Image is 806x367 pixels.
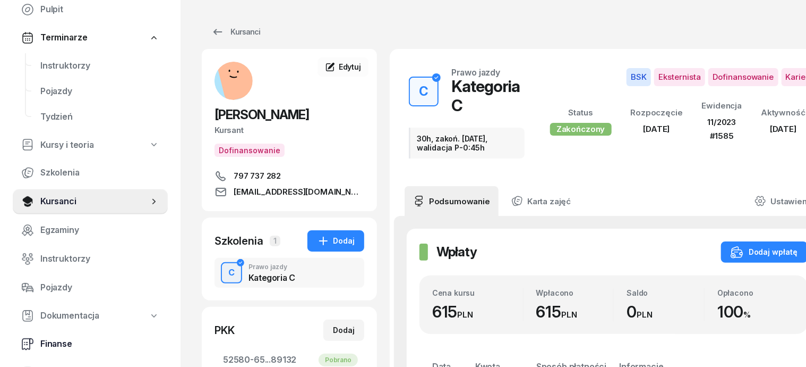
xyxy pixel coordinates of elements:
[13,218,168,243] a: Egzaminy
[40,31,87,45] span: Terminarze
[270,236,280,246] span: 1
[13,246,168,272] a: Instruktorzy
[13,189,168,214] a: Kursanci
[644,124,670,134] span: [DATE]
[405,186,499,216] a: Podsumowanie
[202,21,270,43] a: Kursanci
[409,128,525,159] div: 30h, zakoń. [DATE], walidacja P-0:45h
[654,68,705,86] span: Eksternista
[631,106,683,120] div: Rozpoczęcie
[211,26,260,38] div: Kursanci
[627,68,651,86] span: BSK
[627,302,704,322] div: 0
[317,235,355,247] div: Dodaj
[234,186,364,198] span: [EMAIL_ADDRESS][DOMAIN_NAME]
[451,77,525,115] div: Kategoria C
[40,252,159,266] span: Instruktorzy
[708,117,736,141] span: 11/2023 #1585
[432,302,523,322] div: 615
[627,288,704,297] div: Saldo
[40,3,159,16] span: Pulpit
[215,258,364,288] button: CPrawo jazdyKategoria C
[248,273,295,282] div: Kategoria C
[32,79,168,104] a: Pojazdy
[503,186,579,216] a: Karta zajęć
[40,195,149,208] span: Kursanci
[248,264,295,270] div: Prawo jazdy
[451,68,500,77] div: Prawo jazdy
[744,310,751,320] small: %
[40,138,94,152] span: Kursy i teoria
[40,59,159,73] span: Instruktorzy
[561,310,577,320] small: PLN
[717,302,795,322] div: 100
[40,166,159,180] span: Szkolenia
[318,57,368,77] a: Edytuj
[536,302,614,322] div: 615
[339,62,361,71] span: Edytuj
[215,186,364,198] a: [EMAIL_ADDRESS][DOMAIN_NAME]
[550,123,611,136] div: Zakończony
[708,68,778,86] span: Dofinansowanie
[32,53,168,79] a: Instruktorzy
[717,288,795,297] div: Opłacono
[319,354,358,366] div: Pobrano
[13,304,168,328] a: Dokumentacja
[536,288,614,297] div: Wpłacono
[13,275,168,301] a: Pojazdy
[550,106,611,120] div: Status
[223,353,356,367] span: 52580-65...89132
[637,310,653,320] small: PLN
[224,264,239,282] div: C
[307,230,364,252] button: Dodaj
[409,77,439,106] button: C
[13,160,168,186] a: Szkolenia
[323,320,364,341] button: Dodaj
[32,104,168,130] a: Tydzień
[221,262,242,283] button: C
[40,85,159,98] span: Pojazdy
[215,107,309,122] span: [PERSON_NAME]
[40,309,99,323] span: Dokumentacja
[702,99,742,113] div: Ewidencja
[731,246,798,258] div: Dodaj wpłatę
[458,310,474,320] small: PLN
[215,123,364,137] div: Kursant
[234,170,281,182] span: 797 737 282
[215,144,285,157] button: Dofinansowanie
[436,244,477,261] h2: Wpłaty
[40,223,159,237] span: Egzaminy
[761,106,805,120] div: Aktywność
[40,337,159,351] span: Finanse
[40,281,159,295] span: Pojazdy
[13,331,168,357] a: Finanse
[215,170,364,182] a: 797 737 282
[13,26,168,50] a: Terminarze
[761,122,805,136] div: [DATE]
[215,323,235,338] div: PKK
[13,133,168,157] a: Kursy i teoria
[333,324,355,337] div: Dodaj
[432,288,523,297] div: Cena kursu
[215,233,263,248] div: Szkolenia
[415,81,433,102] div: C
[40,110,159,124] span: Tydzień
